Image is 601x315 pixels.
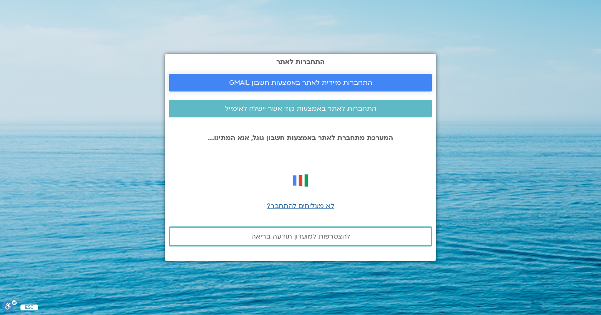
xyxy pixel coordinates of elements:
[169,58,432,66] h2: התחברות לאתר
[169,100,432,117] a: התחברות לאתר באמצעות קוד אשר יישלח לאימייל
[251,233,350,240] span: להצטרפות למועדון תודעה בריאה
[225,105,376,112] span: התחברות לאתר באמצעות קוד אשר יישלח לאימייל
[169,74,432,91] a: התחברות מיידית לאתר באמצעות חשבון GMAIL
[169,226,432,246] a: להצטרפות למועדון תודעה בריאה
[169,134,432,142] p: המערכת מתחברת לאתר באמצעות חשבון גוגל, אנא המתינו...
[267,201,334,211] a: לא מצליחים להתחבר?
[229,79,372,86] span: התחברות מיידית לאתר באמצעות חשבון GMAIL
